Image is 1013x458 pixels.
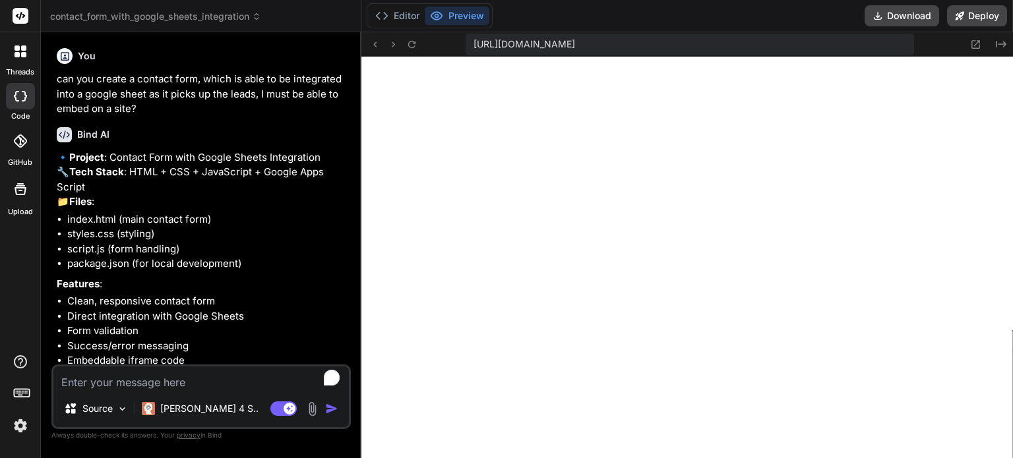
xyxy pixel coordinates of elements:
[57,72,348,117] p: can you create a contact form, which is able to be integrated into a google sheet as it picks up ...
[69,165,124,178] strong: Tech Stack
[78,49,96,63] h6: You
[67,324,348,339] li: Form validation
[67,227,348,242] li: styles.css (styling)
[305,401,320,416] img: attachment
[50,10,261,23] span: contact_form_with_google_sheets_integration
[69,151,104,163] strong: Project
[865,5,939,26] button: Download
[53,366,349,390] textarea: To enrich screen reader interactions, please activate Accessibility in Grammarly extension settings
[117,403,128,415] img: Pick Models
[51,429,351,442] p: Always double-check its answers. Your in Bind
[177,431,200,439] span: privacy
[57,150,348,210] p: 🔹 : Contact Form with Google Sheets Integration 🔧 : HTML + CSS + JavaScript + Google Apps Script 📁 :
[67,242,348,257] li: script.js (form handling)
[6,67,34,78] label: threads
[82,402,113,415] p: Source
[160,402,259,415] p: [PERSON_NAME] 4 S..
[69,195,92,208] strong: Files
[67,256,348,272] li: package.json (for local development)
[947,5,1007,26] button: Deploy
[67,294,348,309] li: Clean, responsive contact form
[67,339,348,354] li: Success/error messaging
[370,7,425,25] button: Editor
[325,402,338,415] img: icon
[67,353,348,368] li: Embeddable iframe code
[8,157,32,168] label: GitHub
[361,57,1013,458] iframe: Preview
[67,309,348,324] li: Direct integration with Google Sheets
[474,38,575,51] span: [URL][DOMAIN_NAME]
[57,277,100,290] strong: Features
[425,7,489,25] button: Preview
[57,277,348,292] p: :
[77,128,109,141] h6: Bind AI
[67,212,348,227] li: index.html (main contact form)
[8,206,33,217] label: Upload
[9,415,32,437] img: settings
[11,111,30,122] label: code
[142,402,155,415] img: Claude 4 Sonnet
